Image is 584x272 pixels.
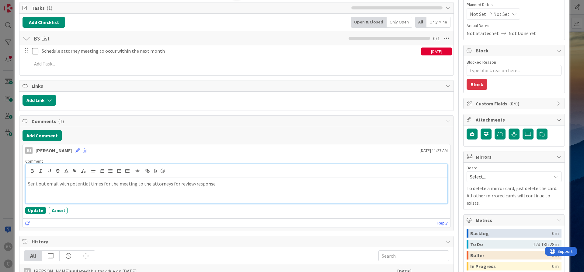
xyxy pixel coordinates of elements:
span: 0 / 1 [433,35,440,42]
div: [DATE] [421,48,452,55]
div: All [415,17,426,28]
button: Cancel [49,207,68,214]
span: Mirrors [476,153,554,161]
div: Open & Closed [351,17,387,28]
span: Not Started Yet [467,30,499,37]
span: Not Set [470,10,486,18]
div: 0m [552,229,559,238]
button: Add Link [23,95,56,106]
span: Comment [25,158,43,164]
span: Tasks [32,4,348,12]
span: Support [13,1,28,8]
p: Sent out email with potential times for the meeting to the attorneys for review/response. [28,180,445,187]
input: Search... [378,250,449,261]
span: ( 1 ) [47,5,52,11]
div: All [24,251,42,261]
div: To Do [470,240,533,249]
div: Only Open [387,17,412,28]
span: Select... [470,172,548,181]
button: Add Checklist [23,17,65,28]
span: Not Done Yet [509,30,536,37]
span: Metrics [476,217,554,224]
span: ( 1 ) [58,118,64,124]
p: Schedule attorney meeting to occur within the next month [42,48,419,55]
div: 0m [552,262,559,270]
span: Attachments [476,116,554,123]
span: Actual Dates [467,23,561,29]
button: Update [25,207,46,214]
span: History [32,238,443,245]
input: Add Checklist... [32,33,169,44]
span: Block [476,47,554,54]
p: To delete a mirror card, just delete the card. All other mirrored cards will continue to exists. [467,185,561,207]
div: In Progress [470,262,552,270]
label: Blocked Reason [467,59,496,65]
button: Add Comment [23,130,62,141]
button: Block [467,79,487,90]
div: 12d 18h 28m [533,240,559,249]
div: Buffer [470,251,552,260]
div: Only Mine [426,17,450,28]
span: ( 0/0 ) [509,101,519,107]
span: Board [467,166,478,170]
span: [DATE] 11:27 AM [420,147,448,154]
div: BS [25,147,33,154]
span: Comments [32,118,443,125]
span: Custom Fields [476,100,554,107]
div: [PERSON_NAME] [36,147,72,154]
span: Planned Dates [467,2,561,8]
span: Links [32,82,443,90]
span: Not Set [493,10,509,18]
div: Backlog [470,229,552,238]
a: Reply [437,219,448,227]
